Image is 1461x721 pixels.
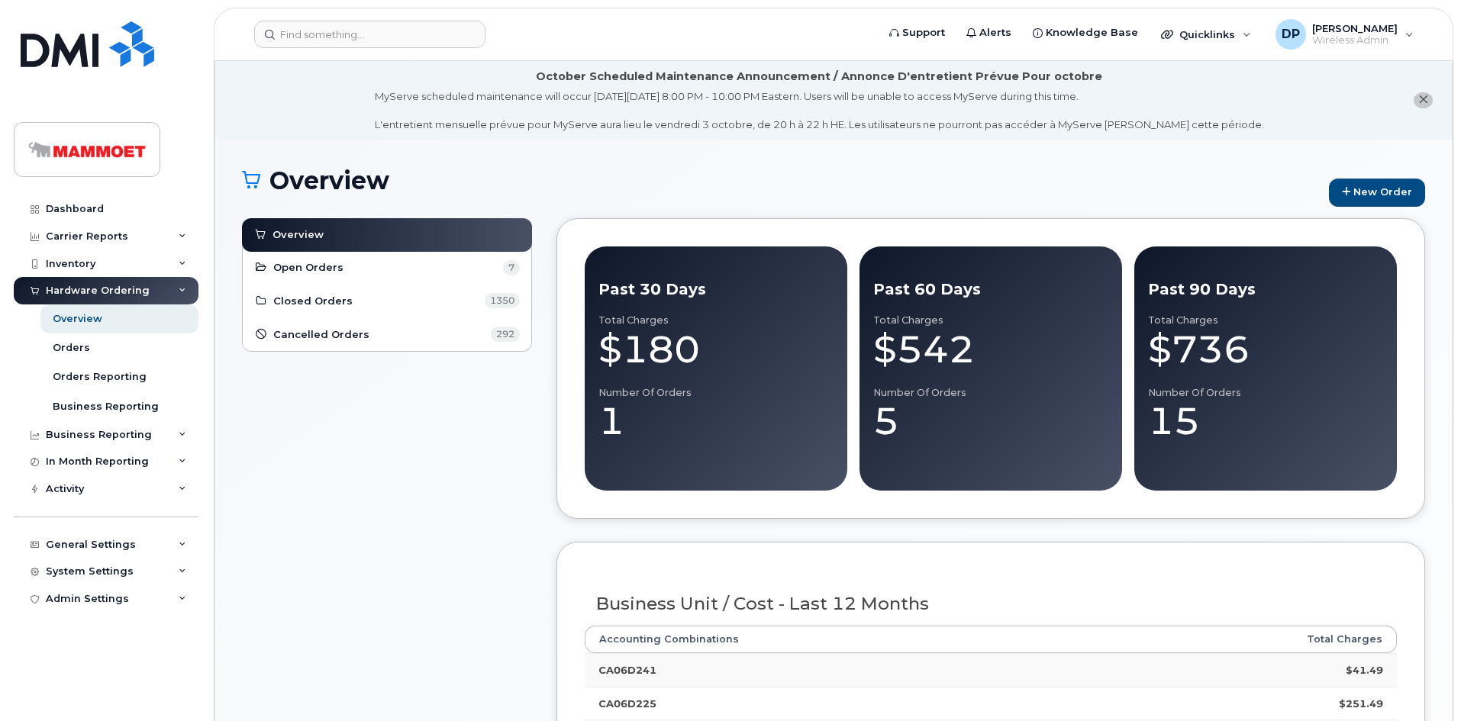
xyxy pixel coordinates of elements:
span: Closed Orders [273,294,353,308]
button: close notification [1414,92,1433,108]
div: $736 [1148,327,1383,372]
a: Cancelled Orders 292 [254,325,520,343]
th: Total Charges [1086,626,1397,653]
div: 1 [598,398,834,444]
h1: Overview [242,167,1321,194]
div: Total Charges [1148,314,1383,327]
div: Past 90 Days [1148,278,1383,301]
a: New Order [1329,179,1425,207]
div: MyServe scheduled maintenance will occur [DATE][DATE] 8:00 PM - 10:00 PM Eastern. Users will be u... [375,89,1264,132]
strong: $251.49 [1339,697,1383,710]
span: 292 [491,327,520,342]
div: Number of Orders [598,387,834,399]
div: October Scheduled Maintenance Announcement / Annonce D'entretient Prévue Pour octobre [536,69,1102,85]
strong: CA06D241 [598,664,656,676]
th: Accounting Combinations [585,626,1087,653]
div: Past 30 Days [598,278,834,301]
span: Open Orders [273,260,343,275]
div: Number of Orders [873,387,1108,399]
a: Overview [253,226,521,244]
div: 5 [873,398,1108,444]
a: Open Orders 7 [254,259,520,277]
div: Past 60 Days [873,278,1108,301]
h3: Business Unit / Cost - Last 12 Months [596,594,1386,613]
span: Overview [273,227,324,242]
div: Total Charges [598,314,834,327]
a: Closed Orders 1350 [254,292,520,311]
div: $180 [598,327,834,372]
span: Cancelled Orders [273,327,369,342]
span: 1350 [485,293,520,308]
div: Total Charges [873,314,1108,327]
div: Number of Orders [1148,387,1383,399]
strong: CA06D225 [598,697,656,710]
div: $542 [873,327,1108,372]
div: 15 [1148,398,1383,444]
span: 7 [503,260,520,275]
strong: $41.49 [1346,664,1383,676]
